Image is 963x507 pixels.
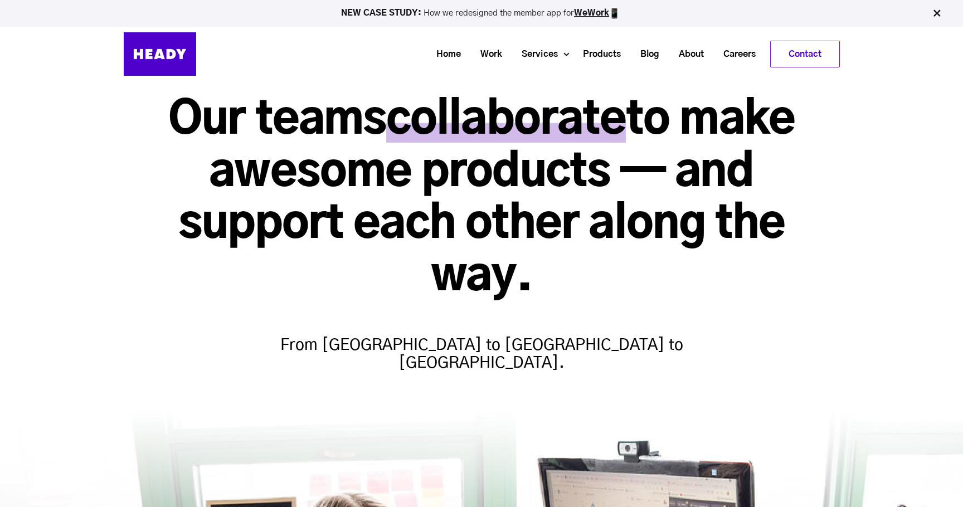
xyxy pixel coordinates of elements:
img: Close Bar [931,8,942,19]
a: Contact [771,41,839,67]
img: Heady_Logo_Web-01 (1) [124,32,196,76]
strong: NEW CASE STUDY: [341,9,424,17]
a: Products [569,44,626,65]
a: Services [508,44,563,65]
span: collaborate [386,98,626,143]
p: How we redesigned the member app for [5,8,958,19]
a: WeWork [574,9,609,17]
a: Home [422,44,466,65]
h1: Our teams to make awesome products — and support each other along the way. [124,95,840,303]
h4: From [GEOGRAPHIC_DATA] to [GEOGRAPHIC_DATA] to [GEOGRAPHIC_DATA]. [264,314,699,372]
a: Work [466,44,508,65]
img: app emoji [609,8,620,19]
a: Careers [709,44,761,65]
a: Blog [626,44,665,65]
div: Navigation Menu [207,41,840,67]
a: About [665,44,709,65]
